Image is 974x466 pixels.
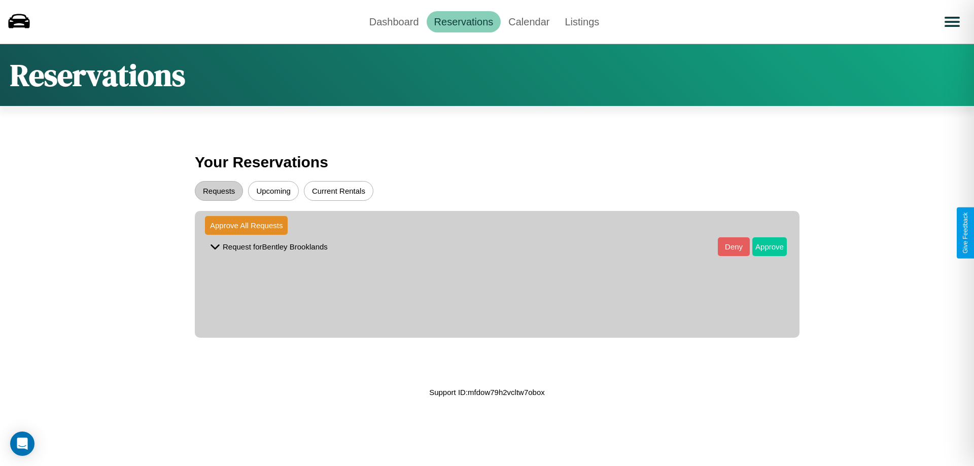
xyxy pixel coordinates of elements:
div: Give Feedback [962,212,969,254]
a: Dashboard [362,11,427,32]
button: Current Rentals [304,181,373,201]
button: Requests [195,181,243,201]
a: Listings [557,11,607,32]
div: Open Intercom Messenger [10,432,34,456]
h3: Your Reservations [195,149,779,176]
button: Upcoming [248,181,299,201]
a: Calendar [501,11,557,32]
button: Open menu [938,8,966,36]
a: Reservations [427,11,501,32]
button: Approve All Requests [205,216,288,235]
button: Deny [718,237,750,256]
h1: Reservations [10,54,185,96]
p: Support ID: mfdow79h2vcltw7obox [429,385,545,399]
p: Request for Bentley Brooklands [223,240,328,254]
button: Approve [752,237,787,256]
